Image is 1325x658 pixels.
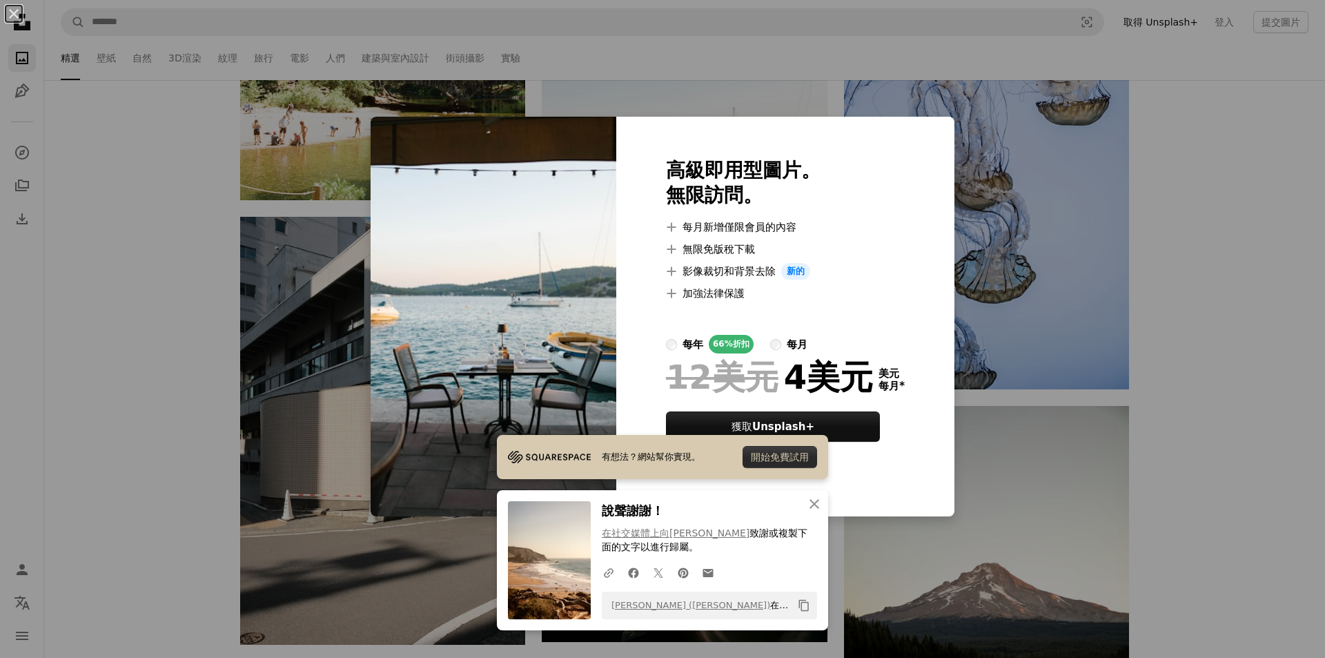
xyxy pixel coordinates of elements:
[683,243,755,255] font: 無限免版稅下載
[713,339,733,349] font: 66%
[371,117,616,516] img: premium_photo-1756175546675-f55b02bfa6e2
[751,452,809,463] font: 開始免費試用
[646,559,671,586] a: 在 Twitter 上分享
[602,503,664,518] font: 說聲謝謝！
[879,367,899,380] font: 美元
[749,528,769,539] font: 致謝
[683,221,796,233] font: 每月新增僅限會員的內容
[602,528,749,539] a: 在社交媒體上向[PERSON_NAME]
[733,339,749,349] font: 折扣
[602,452,700,462] font: 有想法？網站幫你實現。
[770,339,781,350] input: 每月
[621,559,646,586] a: 在 Facebook 分享
[666,358,778,396] font: 12美元
[784,358,873,396] font: 4美元
[787,338,807,351] font: 每月
[508,447,591,467] img: file-1705255347840-230a6ab5bca9image
[671,559,696,586] a: 在 Pinterest 分享
[666,159,821,182] font: 高級即用型圖片。
[683,338,703,351] font: 每年
[792,594,816,617] button: 複製到剪貼簿
[696,559,720,586] a: 透過電子郵件分享
[666,184,763,206] font: 無限訪問。
[787,266,805,276] font: 新的
[497,435,828,479] a: 有想法？網站幫你實現。開始免費試用
[602,528,807,552] font: 或複製下面的文字以進行歸屬。
[611,600,770,610] a: [PERSON_NAME] ([PERSON_NAME])
[732,420,752,433] font: 獲取
[770,600,788,610] font: 在
[666,339,677,350] input: 每年66%折扣
[683,265,776,278] font: 影像裁切和背景去除
[666,412,880,442] button: 獲取Unsplash+
[879,380,899,392] font: 每月
[683,287,745,300] font: 加強法律保護
[752,420,814,433] font: Unsplash+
